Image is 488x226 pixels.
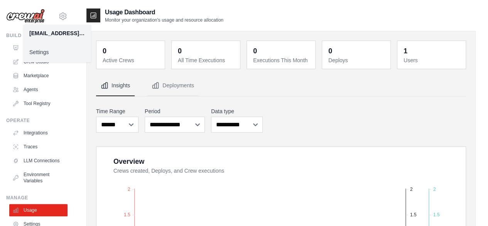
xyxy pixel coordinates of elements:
[113,156,144,167] div: Overview
[96,75,135,96] button: Insights
[253,46,257,56] div: 0
[105,8,223,17] h2: Usage Dashboard
[9,155,68,167] a: LLM Connections
[23,45,91,59] a: Settings
[433,187,436,192] tspan: 2
[9,97,68,110] a: Tool Registry
[103,46,106,56] div: 0
[9,168,68,187] a: Environment Variables
[29,29,85,37] div: [EMAIL_ADDRESS][DOMAIN_NAME]
[6,9,45,24] img: Logo
[124,212,130,218] tspan: 1.5
[9,56,68,68] a: Crew Studio
[9,83,68,96] a: Agents
[9,42,68,54] a: Automations
[410,187,413,192] tspan: 2
[178,56,235,64] dt: All Time Executions
[6,32,68,39] div: Build
[410,212,417,218] tspan: 1.5
[178,46,182,56] div: 0
[404,46,407,56] div: 1
[253,56,311,64] dt: Executions This Month
[103,56,160,64] dt: Active Crews
[6,117,68,124] div: Operate
[9,127,68,139] a: Integrations
[9,204,68,216] a: Usage
[6,195,68,201] div: Manage
[404,56,461,64] dt: Users
[105,17,223,23] p: Monitor your organization's usage and resource allocation
[96,107,138,115] label: Time Range
[147,75,199,96] button: Deployments
[113,167,456,175] dt: Crews created, Deploys, and Crew executions
[145,107,205,115] label: Period
[9,70,68,82] a: Marketplace
[128,187,130,192] tspan: 2
[328,56,386,64] dt: Deploys
[328,46,332,56] div: 0
[211,107,263,115] label: Data type
[433,212,440,218] tspan: 1.5
[96,75,466,96] nav: Tabs
[9,141,68,153] a: Traces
